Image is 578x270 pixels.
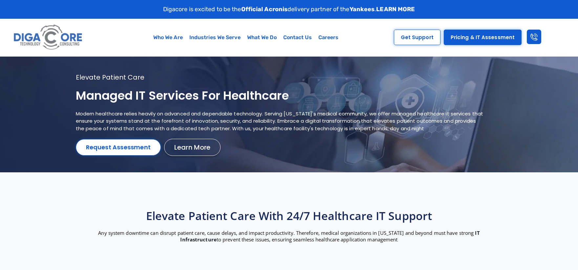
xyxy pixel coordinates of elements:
[315,30,342,45] a: Careers
[401,35,434,40] span: Get Support
[79,230,499,243] p: Any system downtime can disrupt patient care, cause delays, and impact productivity. Therefore, m...
[350,6,375,13] strong: Yankees
[186,30,244,45] a: Industries We Serve
[76,139,161,156] a: Request Assessment
[12,22,85,53] img: Digacore logo 1
[280,30,315,45] a: Contact Us
[174,144,210,151] span: Learn More
[79,209,499,223] h2: Elevate Patient Care with 24/7 Healthcare IT Support
[76,73,486,82] p: Elevate patient care
[164,139,221,156] a: Learn More
[394,30,440,45] a: Get Support
[244,30,280,45] a: What We Do
[180,230,480,243] a: IT Infrastructure
[376,6,415,13] a: LEARN MORE
[150,30,186,45] a: Who We Are
[76,88,486,104] h1: Managed IT services for healthcare
[163,5,415,14] p: Digacore is excited to be the delivery partner of the .
[241,6,288,13] strong: Official Acronis
[76,110,486,133] p: Modern healthcare relies heavily on advanced and dependable technology. Serving [US_STATE]'s medi...
[444,30,522,45] a: Pricing & IT Assessment
[451,35,515,40] span: Pricing & IT Assessment
[115,30,377,45] nav: Menu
